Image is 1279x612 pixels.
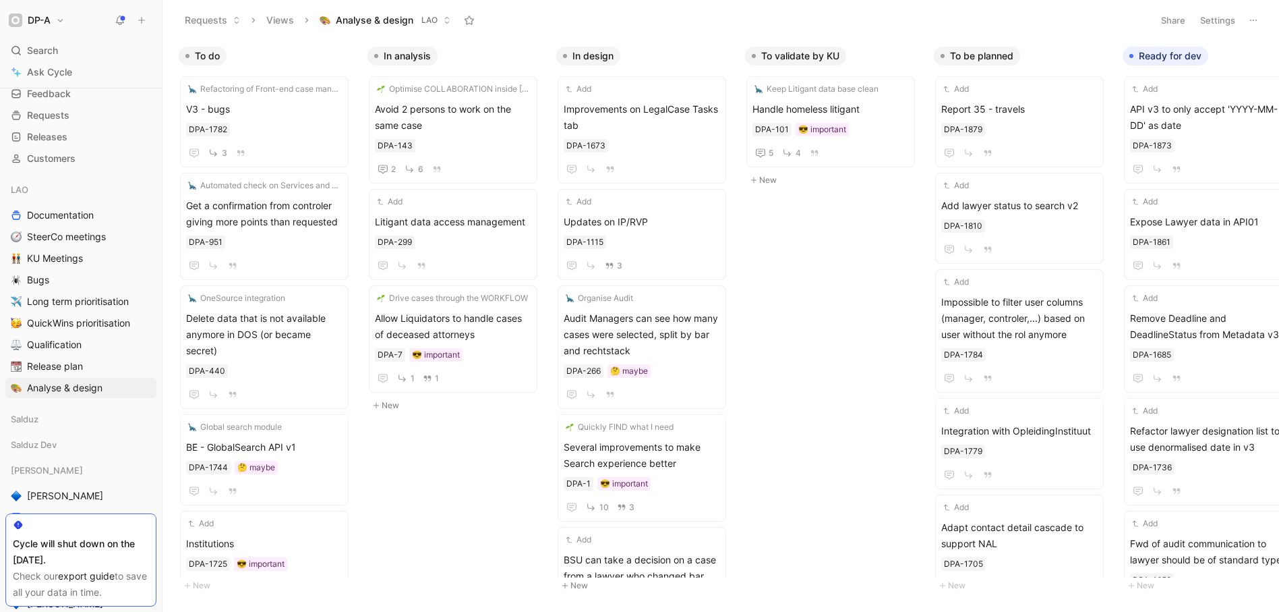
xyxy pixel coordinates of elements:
[941,501,971,514] button: Add
[13,536,149,568] div: Cycle will shut down on the [DATE].
[583,499,612,516] button: 10
[11,438,57,451] span: Salduz Dev
[188,423,196,431] img: 🦕
[378,348,403,362] div: DPA-7
[27,87,71,101] span: Feedback
[180,511,349,602] a: AddInstitutions😎 important71
[180,414,349,505] a: 🦕Global search moduleBE - GlobalSearch API v1🤔 maybe
[189,557,227,571] div: DPA-1725
[1130,82,1160,96] button: Add
[564,552,720,584] span: BSU can take a decision on a case from a lawyer who changed bar
[394,370,417,387] button: 1
[58,570,115,582] a: export guide
[941,520,1098,552] span: Adapt contact detail cascade to support NAL
[767,82,879,96] span: Keep Litigant data base clean
[189,235,222,249] div: DPA-951
[941,198,1098,214] span: Add lawyer status to search v2
[614,500,637,515] button: 3
[5,291,156,312] a: ✈️Long term prioritisation
[617,262,622,270] span: 3
[260,10,300,30] button: Views
[572,49,614,63] span: In design
[369,189,537,280] a: AddLitigant data access management
[745,172,923,188] button: New
[27,152,76,165] span: Customers
[941,82,971,96] button: Add
[564,101,720,134] span: Improvements on LegalCase Tasks tab
[564,439,720,472] span: Several improvements to make Search experience better
[188,182,196,190] img: 🦕
[5,507,156,528] a: Kanban
[27,130,67,144] span: Releases
[8,272,24,288] button: 🕷️
[566,294,574,302] img: 🦕
[378,235,412,249] div: DPA-299
[935,398,1104,489] a: AddIntegration with OpleidingInstituut
[5,335,156,355] a: ⚖️Qualification
[610,364,648,378] div: 🤔 maybe
[27,273,49,287] span: Bugs
[375,310,531,343] span: Allow Liquidators to handle cases of deceased attorneys
[389,82,529,96] span: Optimise COLLABORATION inside [GEOGRAPHIC_DATA]
[200,82,340,96] span: Refactoring of Front-end case management for responsiveness, performance, cosmetic and new API in...
[1130,404,1160,418] button: Add
[5,435,156,459] div: Salduz Dev
[27,109,69,122] span: Requests
[558,76,726,184] a: AddImprovements on LegalCase Tasks tab
[336,13,413,27] span: Analyse & design
[27,316,130,330] span: QuickWins prioritisation
[1130,291,1160,305] button: Add
[944,123,982,136] div: DPA-1879
[779,144,804,161] button: 4
[8,488,24,504] button: 🔷
[11,464,83,477] span: [PERSON_NAME]
[384,49,431,63] span: In analysis
[186,517,216,530] button: Add
[8,337,24,353] button: ⚖️
[11,183,28,196] span: LAO
[237,557,285,571] div: 😎 important
[564,420,676,434] button: 🌱Quickly FIND what I need
[1155,11,1191,30] button: Share
[8,358,24,374] button: 📆
[435,374,439,383] span: 1
[27,208,94,222] span: Documentation
[5,409,156,433] div: Salduz
[5,179,156,200] div: LAO
[1139,49,1201,63] span: Ready for dev
[566,477,591,491] div: DPA-1
[186,439,343,455] span: BE - GlobalSearch API v1
[1133,574,1171,587] div: DPA-1659
[375,214,531,230] span: Litigant data access management
[935,495,1104,602] a: AddAdapt contact detail cascade to support NAL
[558,285,726,409] a: 🦕Organise AuditAudit Managers can see how many cases were selected, split by bar and rechtstack🤔 ...
[941,404,971,418] button: Add
[934,578,1112,594] button: New
[558,189,726,280] a: AddUpdates on IP/RVP3
[200,291,285,305] span: OneSource integration
[578,291,633,305] span: Organise Audit
[186,291,287,305] button: 🦕OneSource integration
[27,381,102,395] span: Analyse & design
[421,13,438,27] span: LAO
[1133,348,1171,362] div: DPA-1685
[5,179,156,398] div: LAODocumentation🧭SteerCo meetings👬KU Meetings🕷️Bugs✈️Long term prioritisation🥳QuickWins prioritis...
[189,123,227,136] div: DPA-1782
[564,533,593,547] button: Add
[186,101,343,117] span: V3 - bugs
[566,364,601,378] div: DPA-266
[935,173,1104,264] a: AddAdd lawyer status to search v2
[5,205,156,225] a: Documentation
[944,348,983,362] div: DPA-1784
[950,49,1013,63] span: To be planned
[418,165,423,173] span: 6
[5,486,156,506] a: 🔷[PERSON_NAME]
[566,235,603,249] div: DPA-1115
[8,380,24,396] button: 🎨
[941,101,1098,117] span: Report 35 - travels
[5,270,156,290] a: 🕷️Bugs
[377,85,385,93] img: 🌱
[558,414,726,522] a: 🌱Quickly FIND what I needSeveral improvements to make Search experience better😎 important103
[11,253,22,264] img: 👬
[367,47,438,65] button: In analysis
